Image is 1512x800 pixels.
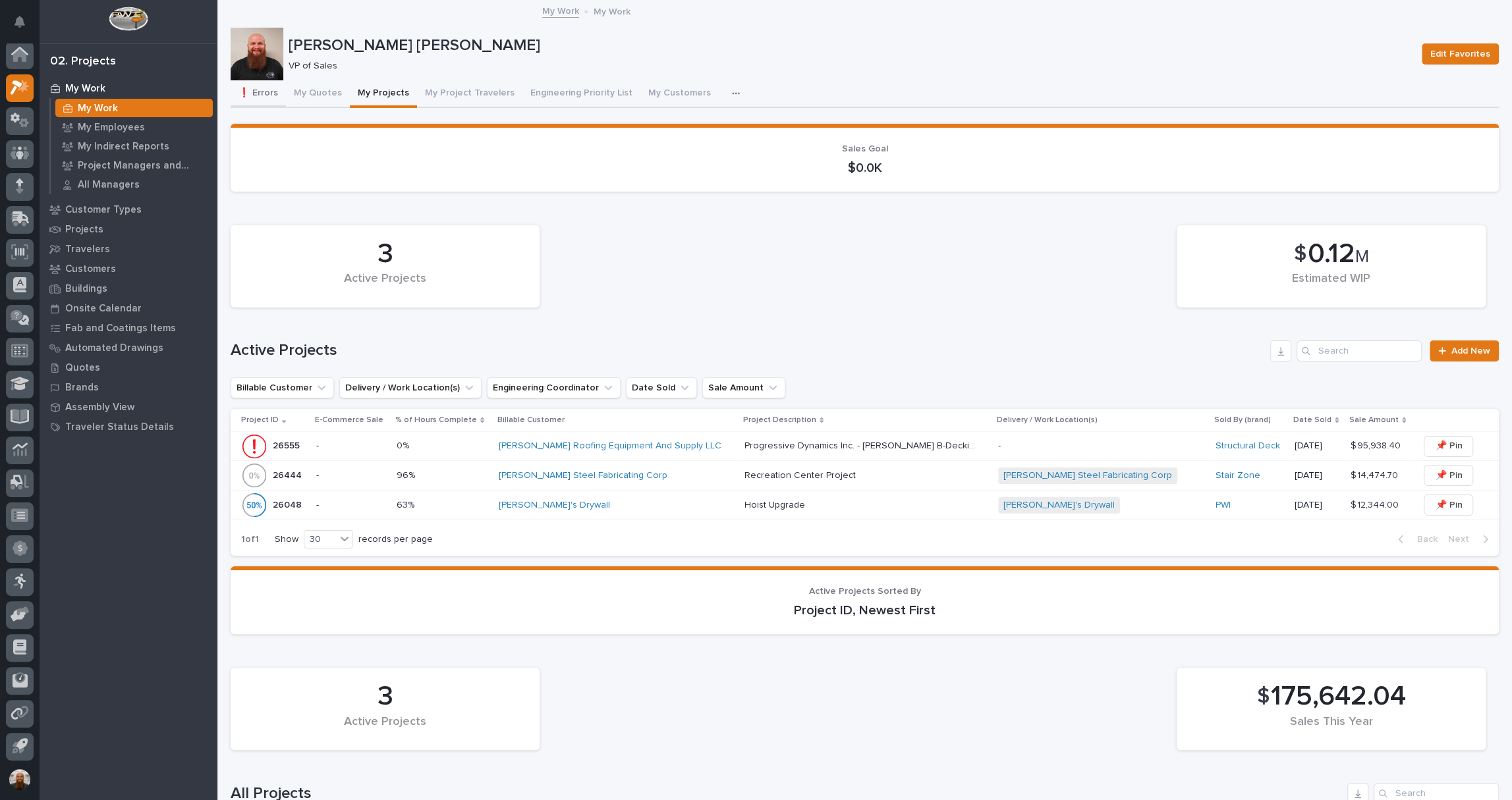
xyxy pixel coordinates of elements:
[241,413,279,427] p: Project ID
[65,382,99,394] p: Brands
[522,80,640,108] button: Engineering Priority List
[51,156,217,174] a: Project Managers and Engineers
[65,342,163,354] p: Automated Drawings
[231,80,286,108] button: ❗ Errors
[51,137,217,155] a: My Indirect Reports
[358,534,433,545] p: records per page
[65,402,134,413] p: Assembly View
[65,224,103,236] p: Projects
[40,279,217,298] a: Buildings
[65,303,142,315] p: Onsite Calendar
[40,358,217,377] a: Quotes
[316,500,386,511] p: -
[1257,684,1270,709] span: $
[1435,497,1462,513] span: 📌 Pin
[1430,46,1490,62] span: Edit Favorites
[998,440,1204,452] p: -
[246,602,1483,618] p: Project ID, Newest First
[50,55,116,69] div: 02. Projects
[1355,248,1369,265] span: M
[743,413,816,427] p: Project Description
[1216,500,1231,511] a: PWI
[1387,533,1443,545] button: Back
[1295,440,1341,452] p: [DATE]
[1295,500,1341,511] p: [DATE]
[273,497,304,511] p: 26048
[744,438,978,452] p: Progressive Dynamics Inc. - [PERSON_NAME] B-Decking
[40,78,217,98] a: My Work
[78,103,118,115] p: My Work
[499,470,667,481] a: [PERSON_NAME] Steel Fabricating Corp
[315,413,383,427] p: E-Commerce Sale
[40,239,217,259] a: Travelers
[65,362,100,374] p: Quotes
[594,3,630,18] p: My Work
[40,298,217,318] a: Onsite Calendar
[1271,680,1406,713] span: 175,642.04
[273,467,304,481] p: 26444
[78,141,169,153] p: My Indirect Reports
[1443,533,1499,545] button: Next
[51,118,217,136] a: My Employees
[1216,440,1280,452] a: Structural Deck
[702,377,785,398] button: Sale Amount
[640,80,719,108] button: My Customers
[487,377,621,398] button: Engineering Coordinator
[1294,242,1306,267] span: $
[275,534,298,545] p: Show
[1003,470,1172,481] a: [PERSON_NAME] Steel Fabricating Corp
[1297,340,1422,361] input: Search
[40,318,217,338] a: Fab and Coatings Items
[1351,497,1401,511] p: $ 12,344.00
[350,80,417,108] button: My Projects
[395,413,477,427] p: % of Hours Complete
[1214,413,1271,427] p: Sold By (brand)
[1451,346,1490,356] span: Add New
[40,397,217,417] a: Assembly View
[1349,413,1399,427] p: Sale Amount
[1003,500,1115,511] a: [PERSON_NAME]'s Drywall
[842,144,888,153] span: Sales Goal
[997,413,1098,427] p: Delivery / Work Location(s)
[1351,438,1403,452] p: $ 95,938.40
[1199,272,1463,300] div: Estimated WIP
[65,283,107,295] p: Buildings
[65,244,110,255] p: Travelers
[78,122,145,134] p: My Employees
[231,461,1499,491] tr: 2644426444 -96%96% [PERSON_NAME] Steel Fabricating Corp Recreation Center ProjectRecreation Cente...
[246,160,1483,176] p: $0.0K
[65,263,116,275] p: Customers
[109,7,148,31] img: Workspace Logo
[40,417,217,437] a: Traveler Status Details
[417,80,522,108] button: My Project Travelers
[51,175,217,194] a: All Managers
[339,377,482,398] button: Delivery / Work Location(s)
[809,587,921,596] span: Active Projects Sorted By
[1409,533,1438,545] span: Back
[1435,438,1462,454] span: 📌 Pin
[499,440,721,452] a: [PERSON_NAME] Roofing Equipment And Supply LLC
[40,219,217,239] a: Projects
[51,99,217,117] a: My Work
[1430,340,1499,361] a: Add New
[316,440,386,452] p: -
[253,272,517,300] div: Active Projects
[1424,494,1473,516] button: 📌 Pin
[397,467,418,481] p: 96%
[273,438,302,452] p: 26555
[542,3,579,18] a: My Work
[65,83,105,95] p: My Work
[253,715,517,743] div: Active Projects
[289,61,1406,72] p: VP of Sales
[1424,436,1473,457] button: 📌 Pin
[744,497,808,511] p: Hoist Upgrade
[6,8,34,36] button: Notifications
[497,413,565,427] p: Billable Customer
[1422,43,1499,65] button: Edit Favorites
[1293,413,1331,427] p: Date Sold
[1295,470,1341,481] p: [DATE]
[65,204,142,216] p: Customer Types
[6,766,34,793] button: users-avatar
[231,377,334,398] button: Billable Customer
